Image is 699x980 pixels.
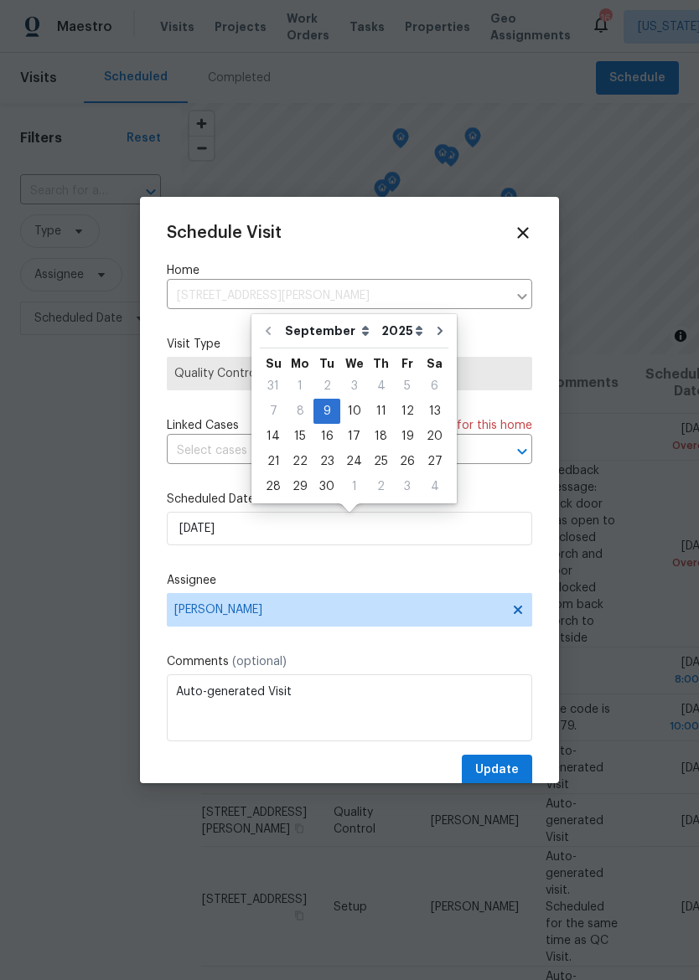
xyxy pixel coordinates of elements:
div: Thu Sep 18 2025 [368,424,394,449]
div: Sat Sep 27 2025 [421,449,448,474]
div: Sun Sep 07 2025 [260,399,287,424]
div: 3 [394,475,421,498]
div: 24 [340,450,368,473]
div: 29 [287,475,313,498]
div: 2 [313,374,340,398]
div: 4 [421,475,448,498]
button: Open [510,440,534,463]
abbr: Tuesday [319,358,334,369]
div: 30 [313,475,340,498]
button: Go to next month [427,314,453,348]
div: Sun Sep 28 2025 [260,474,287,499]
div: 27 [421,450,448,473]
div: 5 [394,374,421,398]
span: Quality Control [174,365,525,382]
span: Schedule Visit [167,224,282,241]
div: 21 [260,450,287,473]
div: Fri Sep 19 2025 [394,424,421,449]
div: Mon Sep 08 2025 [287,399,313,424]
span: Update [475,760,519,781]
div: Thu Oct 02 2025 [368,474,394,499]
div: 13 [421,400,448,423]
div: 25 [368,450,394,473]
input: Enter in an address [167,283,507,309]
select: Year [377,318,427,343]
div: Tue Sep 09 2025 [313,399,340,424]
select: Month [281,318,377,343]
div: Mon Sep 29 2025 [287,474,313,499]
div: 4 [368,374,394,398]
div: Mon Sep 01 2025 [287,374,313,399]
div: Sat Sep 20 2025 [421,424,448,449]
label: Scheduled Date [167,491,532,508]
div: Wed Sep 17 2025 [340,424,368,449]
div: Wed Sep 24 2025 [340,449,368,474]
abbr: Wednesday [345,358,364,369]
div: Tue Sep 30 2025 [313,474,340,499]
div: 11 [368,400,394,423]
div: Sat Sep 06 2025 [421,374,448,399]
div: Sat Sep 13 2025 [421,399,448,424]
div: 31 [260,374,287,398]
div: Wed Sep 03 2025 [340,374,368,399]
label: Comments [167,653,532,670]
div: Wed Sep 10 2025 [340,399,368,424]
div: Fri Oct 03 2025 [394,474,421,499]
div: 20 [421,425,448,448]
div: Tue Sep 23 2025 [313,449,340,474]
div: 9 [313,400,340,423]
div: Tue Sep 02 2025 [313,374,340,399]
div: 7 [260,400,287,423]
div: Sun Aug 31 2025 [260,374,287,399]
label: Assignee [167,572,532,589]
abbr: Saturday [427,358,443,369]
abbr: Thursday [373,358,389,369]
div: Thu Sep 25 2025 [368,449,394,474]
div: Tue Sep 16 2025 [313,424,340,449]
div: Mon Sep 22 2025 [287,449,313,474]
div: Sun Sep 14 2025 [260,424,287,449]
div: 14 [260,425,287,448]
span: Linked Cases [167,417,239,434]
button: Go to previous month [256,314,281,348]
div: Sun Sep 21 2025 [260,449,287,474]
span: Close [514,224,532,242]
div: 22 [287,450,313,473]
div: 3 [340,374,368,398]
label: Visit Type [167,336,532,353]
div: Wed Oct 01 2025 [340,474,368,499]
div: 10 [340,400,368,423]
span: (optional) [232,656,287,668]
span: [PERSON_NAME] [174,603,503,616]
div: 6 [421,374,448,398]
textarea: Auto-generated Visit [167,674,532,741]
div: 1 [340,475,368,498]
div: Thu Sep 04 2025 [368,374,394,399]
div: 17 [340,425,368,448]
div: 23 [313,450,340,473]
abbr: Monday [291,358,309,369]
input: M/D/YYYY [167,512,532,545]
div: 15 [287,425,313,448]
div: 28 [260,475,287,498]
div: 12 [394,400,421,423]
div: 8 [287,400,313,423]
div: Fri Sep 12 2025 [394,399,421,424]
input: Select cases [167,438,485,464]
div: Mon Sep 15 2025 [287,424,313,449]
div: 18 [368,425,394,448]
div: Thu Sep 11 2025 [368,399,394,424]
div: 2 [368,475,394,498]
div: 16 [313,425,340,448]
abbr: Sunday [266,358,282,369]
div: Fri Sep 26 2025 [394,449,421,474]
label: Home [167,262,532,279]
div: Fri Sep 05 2025 [394,374,421,399]
div: 26 [394,450,421,473]
div: 1 [287,374,313,398]
div: 19 [394,425,421,448]
div: Sat Oct 04 2025 [421,474,448,499]
abbr: Friday [401,358,413,369]
button: Update [462,755,532,786]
